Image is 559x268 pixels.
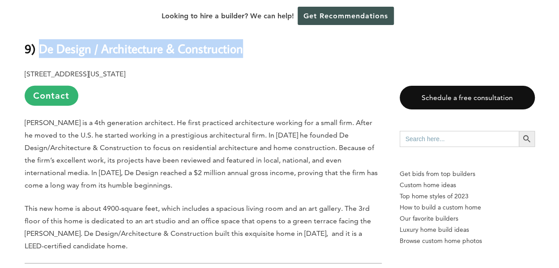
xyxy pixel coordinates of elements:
[25,68,382,106] p: [STREET_ADDRESS][US_STATE]
[400,180,535,191] a: Custom home ideas
[25,41,243,56] b: 9) De Design / Architecture & Construction
[25,118,378,189] span: [PERSON_NAME] is a 4th generation architect. He first practiced architecture working for a small ...
[400,191,535,202] a: Top home styles of 2023
[522,134,532,144] svg: Search
[400,202,535,213] a: How to build a custom home
[298,7,394,25] a: Get Recommendations
[25,204,371,250] span: This new home is about 4900-square feet, which includes a spacious living room and an art gallery...
[387,204,548,257] iframe: Drift Widget Chat Controller
[400,168,535,180] p: Get bids from top builders
[400,131,519,147] input: Search here...
[400,86,535,109] a: Schedule a free consultation
[25,86,78,106] a: Contact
